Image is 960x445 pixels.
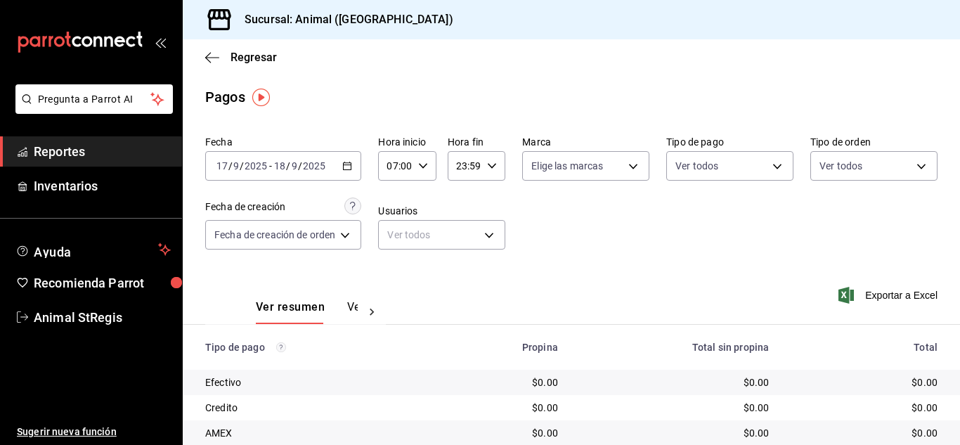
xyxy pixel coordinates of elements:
span: - [269,160,272,172]
label: Tipo de orden [810,137,938,147]
span: Inventarios [34,176,171,195]
span: Elige las marcas [531,159,603,173]
div: $0.00 [580,375,769,389]
span: / [286,160,290,172]
button: Pregunta a Parrot AI [15,84,173,114]
input: -- [291,160,298,172]
button: Ver resumen [256,300,325,324]
label: Fecha [205,137,361,147]
div: Pagos [205,86,245,108]
label: Tipo de pago [666,137,793,147]
span: Sugerir nueva función [17,425,171,439]
span: Ver todos [675,159,718,173]
button: Exportar a Excel [841,287,938,304]
input: ---- [244,160,268,172]
label: Hora inicio [378,137,436,147]
span: Fecha de creación de orden [214,228,335,242]
input: -- [233,160,240,172]
svg: Los pagos realizados con Pay y otras terminales son montos brutos. [276,342,286,352]
div: $0.00 [580,426,769,440]
div: Fecha de creación [205,200,285,214]
span: / [240,160,244,172]
div: $0.00 [791,401,938,415]
h3: Sucursal: Animal ([GEOGRAPHIC_DATA]) [233,11,453,28]
label: Usuarios [378,206,505,216]
input: ---- [302,160,326,172]
div: Total sin propina [580,342,769,353]
div: $0.00 [436,426,557,440]
button: open_drawer_menu [155,37,166,48]
input: -- [216,160,228,172]
span: Reportes [34,142,171,161]
div: $0.00 [791,426,938,440]
span: Ver todos [819,159,862,173]
div: AMEX [205,426,414,440]
label: Hora fin [448,137,505,147]
div: Propina [436,342,557,353]
label: Marca [522,137,649,147]
div: Total [791,342,938,353]
div: Ver todos [378,220,505,250]
div: $0.00 [580,401,769,415]
div: Tipo de pago [205,342,414,353]
span: / [298,160,302,172]
div: $0.00 [436,375,557,389]
div: Efectivo [205,375,414,389]
span: / [228,160,233,172]
input: -- [273,160,286,172]
button: Regresar [205,51,277,64]
a: Pregunta a Parrot AI [10,102,173,117]
div: $0.00 [791,375,938,389]
div: $0.00 [436,401,557,415]
span: Pregunta a Parrot AI [38,92,151,107]
span: Ayuda [34,241,153,258]
img: Tooltip marker [252,89,270,106]
span: Regresar [231,51,277,64]
span: Recomienda Parrot [34,273,171,292]
button: Ver pagos [347,300,400,324]
div: navigation tabs [256,300,358,324]
span: Animal StRegis [34,308,171,327]
div: Credito [205,401,414,415]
